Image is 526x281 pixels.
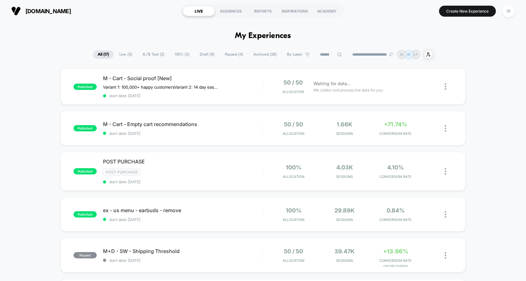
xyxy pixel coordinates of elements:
span: M - Cart - Empty cart recommendations [103,121,263,127]
p: IR [407,52,410,57]
span: CONVERSION RATE [371,258,420,263]
span: published [73,84,97,90]
div: IR [502,5,515,17]
span: By Label [287,52,302,57]
div: INSPIRATIONS [279,6,311,16]
span: ex - us menu - earbuds - remove [103,207,263,213]
span: +13.96% [383,248,408,255]
div: ACADEMY [311,6,343,16]
div: AUDIENCES [215,6,247,16]
img: close [445,168,446,175]
button: IR [501,5,517,18]
span: Allocation [282,90,304,94]
span: +71.74% [384,121,407,128]
span: 1.66k [337,121,352,128]
span: Variant 1: 100,000+ happy customersVariant 2: 14 day easy returns (paused) [103,85,220,90]
span: POST PURCHASE [103,158,263,165]
span: 0.84% [387,207,405,214]
span: for free over200 [371,264,420,267]
span: Archived ( 28 ) [249,50,281,59]
span: start date: [DATE] [103,93,263,98]
span: 100% [286,164,301,171]
span: 50 / 50 [284,79,303,86]
span: Draft ( 8 ) [195,50,219,59]
button: [DOMAIN_NAME] [9,6,73,16]
span: published [73,125,97,131]
span: 100% ( 3 ) [170,50,194,59]
button: Create New Experience [439,6,496,17]
span: 50 / 50 [284,248,303,255]
div: REPORTS [247,6,279,16]
span: published [73,168,97,174]
img: Visually logo [11,6,21,16]
span: CONVERSION RATE [371,174,420,179]
div: LIVE [183,6,215,16]
span: start date: [DATE] [103,179,263,184]
span: paused [73,252,97,258]
span: Post Purchase [103,168,141,176]
p: LP [413,52,418,57]
span: 39.47k [334,248,355,255]
span: Allocation [283,174,304,179]
span: Sessions [321,174,369,179]
span: M+D - SW - Shipping Threshold [103,248,263,254]
span: [DOMAIN_NAME] [25,8,71,14]
span: CONVERSION RATE [371,131,420,136]
span: 50 / 50 [284,121,303,128]
span: We collect and process the data for you [313,87,383,93]
h1: My Experiences [235,31,291,41]
img: close [445,252,446,259]
span: published [73,211,97,218]
span: start date: [DATE] [103,217,263,222]
span: start date: [DATE] [103,258,263,263]
span: A/B Test ( 2 ) [138,50,169,59]
img: close [445,125,446,132]
p: IR [400,52,404,57]
span: 100% [286,207,301,214]
span: CONVERSION RATE [371,218,420,222]
span: Live ( 5 ) [115,50,137,59]
span: Sessions [321,218,369,222]
span: Paused ( 4 ) [220,50,248,59]
img: end [389,52,393,56]
span: Waiting for data... [313,80,351,87]
span: All ( 17 ) [93,50,114,59]
span: 4.10% [387,164,404,171]
span: 29.89k [334,207,355,214]
span: M - Cart - Social proof [New] [103,75,263,81]
span: Allocation [283,258,304,263]
span: Allocation [283,218,304,222]
img: close [445,211,446,218]
span: start date: [DATE] [103,131,263,136]
span: Sessions [321,131,369,136]
span: Sessions [321,258,369,263]
span: 4.03k [336,164,353,171]
img: close [445,83,446,90]
span: Allocation [283,131,304,136]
